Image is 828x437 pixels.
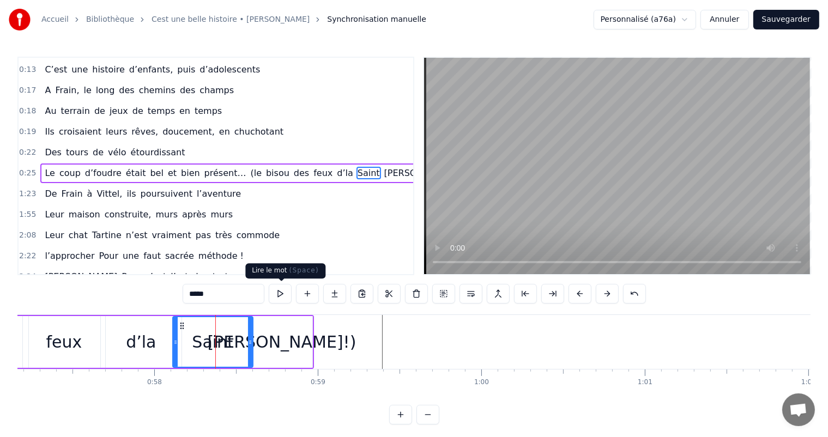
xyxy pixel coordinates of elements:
span: de [93,105,106,117]
span: maison [68,208,101,221]
span: l’art [170,270,189,283]
span: n’est [125,229,149,241]
span: en [178,105,191,117]
span: construite, [104,208,153,221]
a: Bibliothèque [86,14,134,25]
div: d’la [126,330,156,354]
span: temps [194,105,223,117]
span: histoire [91,63,126,76]
span: chat [68,229,89,241]
span: Pour [98,250,119,262]
img: youka [9,9,31,31]
span: rêves, [130,125,159,138]
span: chuchotant [233,125,285,138]
span: des [191,270,209,283]
span: Synchronisation manuelle [327,14,426,25]
span: tours [65,146,89,159]
nav: breadcrumb [41,14,426,25]
span: d’enfants, [128,63,174,76]
span: une [122,250,140,262]
span: à [86,187,94,200]
span: 2:08 [19,230,36,241]
span: sacrée [164,250,195,262]
span: bien [180,167,201,179]
span: jeux [108,105,129,117]
span: Leur [44,229,65,241]
span: feux [312,167,334,179]
span: Leur [44,208,65,221]
a: Cest une belle histoire • [PERSON_NAME] [152,14,310,25]
span: murs [154,208,179,221]
span: croisaient [58,125,102,138]
span: d’la [336,167,354,179]
span: 2:22 [19,251,36,262]
span: de [131,105,144,117]
span: De [44,187,58,200]
span: [PERSON_NAME]!) [383,167,465,179]
span: étourdissant [130,146,186,159]
span: 0:13 [19,64,36,75]
span: des [118,84,135,96]
span: des [293,167,310,179]
span: Des [44,146,63,159]
span: très [214,229,233,241]
a: Ouvrir le chat [782,393,815,426]
span: terrain [60,105,91,117]
a: Accueil [41,14,69,25]
span: 0:25 [19,168,36,179]
span: faut [142,250,162,262]
span: bisou [265,167,291,179]
span: 0:17 [19,85,36,96]
span: le [83,84,93,96]
span: commode [235,229,281,241]
span: doucement, [161,125,216,138]
div: [PERSON_NAME]!) [207,330,356,354]
span: ( Space ) [289,266,319,274]
div: 1:00 [474,378,489,387]
div: 1:01 [638,378,652,387]
span: d’adolescents [198,63,261,76]
span: Frain, [54,84,80,96]
span: après [181,208,207,221]
span: vraiment [151,229,192,241]
span: Pour [120,270,142,283]
div: 0:59 [311,378,325,387]
span: 0:19 [19,126,36,137]
span: en [218,125,231,138]
span: 0:22 [19,147,36,158]
span: bel [149,167,165,179]
span: long [95,84,116,96]
span: C’est [44,63,68,76]
span: poursuivent [140,187,194,200]
span: murs [209,208,234,221]
span: Ils [44,125,56,138]
span: 0:18 [19,106,36,117]
span: l’approcher [44,250,95,262]
span: chemins [138,84,177,96]
span: l’aventure [196,187,242,200]
button: Sauvegarder [753,10,819,29]
span: 1:23 [19,189,36,199]
span: des [179,84,196,96]
span: était [125,167,147,179]
span: Au [44,105,57,117]
span: Frain [61,187,84,200]
span: ils [125,187,137,200]
span: et [167,167,178,179]
div: Lire le mot [245,263,325,278]
span: Saint [356,167,381,179]
span: d’foudre [84,167,123,179]
span: vélo [107,146,128,159]
button: Annuler [700,10,748,29]
span: 1:55 [19,209,36,220]
span: champs [198,84,235,96]
div: Saint [192,330,234,354]
span: de [92,146,105,159]
span: Vittel, [95,187,123,200]
span: présent… [203,167,247,179]
span: (le [250,167,263,179]
span: c’est [144,270,167,283]
div: 0:58 [147,378,162,387]
span: méthode ! [197,250,245,262]
span: leurs [105,125,128,138]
